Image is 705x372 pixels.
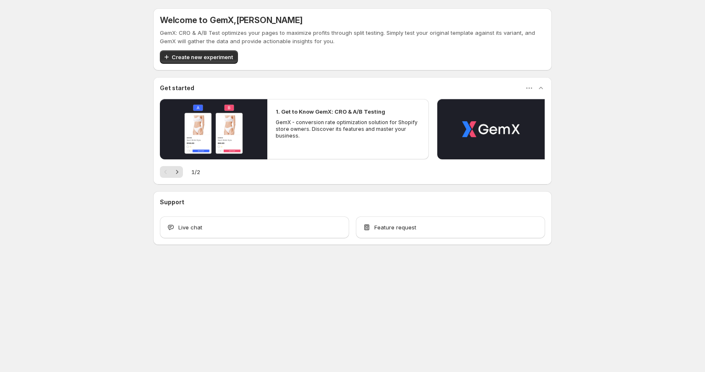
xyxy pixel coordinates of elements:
[172,53,233,61] span: Create new experiment
[160,99,267,159] button: Play video
[160,84,194,92] h3: Get started
[160,29,545,45] p: GemX: CRO & A/B Test optimizes your pages to maximize profits through split testing. Simply test ...
[160,50,238,64] button: Create new experiment
[160,198,184,206] h3: Support
[178,223,202,232] span: Live chat
[234,15,303,25] span: , [PERSON_NAME]
[276,107,385,116] h2: 1. Get to Know GemX: CRO & A/B Testing
[160,166,183,178] nav: Pagination
[374,223,416,232] span: Feature request
[437,99,545,159] button: Play video
[191,168,200,176] span: 1 / 2
[160,15,303,25] h5: Welcome to GemX
[276,119,420,139] p: GemX - conversion rate optimization solution for Shopify store owners. Discover its features and ...
[171,166,183,178] button: Next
